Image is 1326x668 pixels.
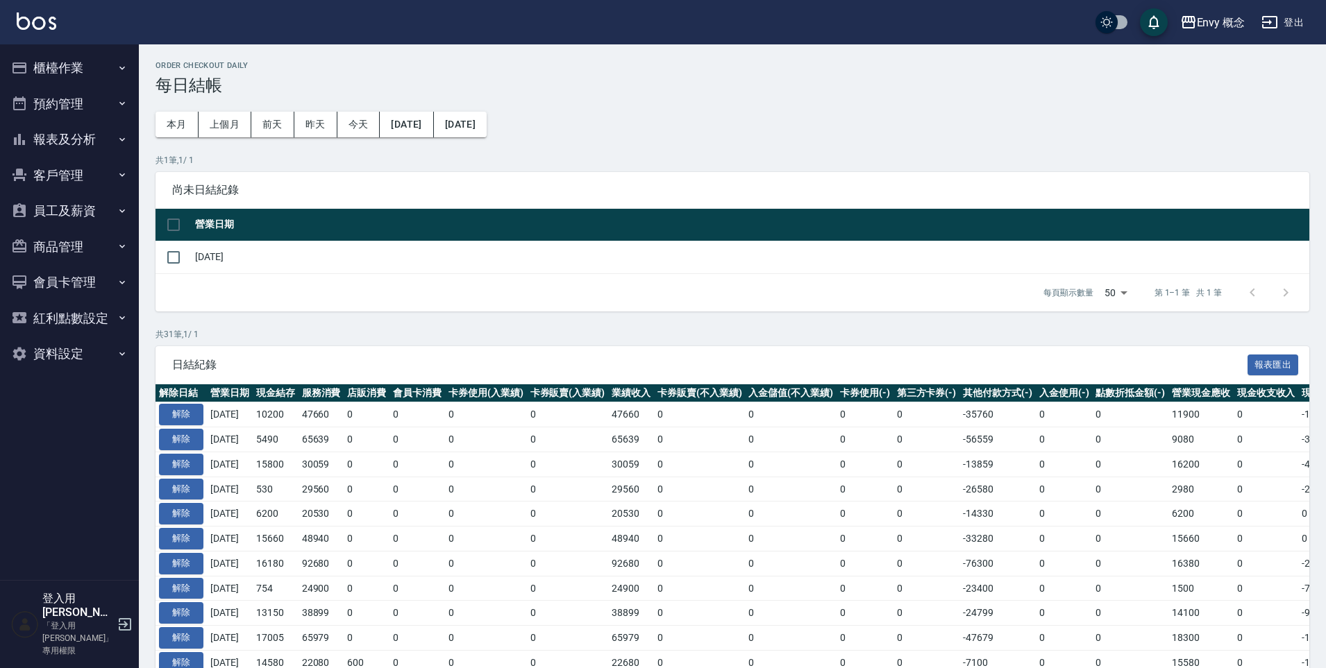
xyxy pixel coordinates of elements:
button: 解除 [159,627,203,649]
p: 共 1 筆, 1 / 1 [156,154,1309,166]
td: 0 [1092,427,1168,452]
td: -33280 [959,526,1036,551]
td: 65979 [608,626,654,651]
td: 0 [745,551,837,576]
button: 解除 [159,454,203,475]
td: 0 [389,402,445,427]
td: 0 [445,427,527,452]
td: 0 [893,402,960,427]
td: 0 [893,477,960,502]
td: [DATE] [207,576,253,601]
td: [DATE] [207,526,253,551]
td: 92680 [608,551,654,576]
td: 0 [837,576,893,601]
td: [DATE] [192,241,1309,273]
td: 0 [1234,601,1299,626]
td: 30059 [608,452,654,477]
td: 0 [745,427,837,452]
td: 0 [344,576,389,601]
td: 0 [837,477,893,502]
td: 0 [654,402,746,427]
td: 0 [837,551,893,576]
td: 15800 [253,452,299,477]
td: 0 [1036,576,1093,601]
td: 0 [1234,402,1299,427]
td: 48940 [299,526,344,551]
button: 員工及薪資 [6,193,133,229]
td: 29560 [608,477,654,502]
th: 現金收支收入 [1234,384,1299,402]
td: 0 [527,427,609,452]
td: 0 [344,502,389,526]
td: 48940 [608,526,654,551]
td: 0 [527,576,609,601]
button: 昨天 [294,112,337,137]
td: 20530 [608,502,654,526]
button: 解除 [159,578,203,599]
button: 紅利點數設定 [6,300,133,336]
button: 解除 [159,528,203,549]
td: 0 [344,477,389,502]
td: 0 [527,551,609,576]
button: 商品管理 [6,229,133,265]
td: 0 [745,576,837,601]
th: 解除日結 [156,384,207,402]
td: 0 [527,477,609,502]
td: 0 [745,477,837,502]
th: 現金結存 [253,384,299,402]
th: 其他付款方式(-) [959,384,1036,402]
td: 29560 [299,477,344,502]
td: 0 [389,576,445,601]
td: 16380 [1168,551,1234,576]
td: 0 [1234,626,1299,651]
td: 0 [1092,626,1168,651]
td: 0 [527,526,609,551]
td: 1500 [1168,576,1234,601]
td: 0 [344,626,389,651]
td: 6200 [253,502,299,526]
td: 0 [445,402,527,427]
td: 0 [344,452,389,477]
td: 0 [445,526,527,551]
button: 上個月 [199,112,251,137]
button: 解除 [159,503,203,524]
td: 0 [344,427,389,452]
td: -24799 [959,601,1036,626]
th: 第三方卡券(-) [893,384,960,402]
td: 0 [893,526,960,551]
div: 50 [1099,274,1132,311]
td: 30059 [299,452,344,477]
button: save [1140,8,1168,36]
td: 0 [1234,427,1299,452]
button: [DATE] [380,112,433,137]
td: 0 [893,576,960,601]
td: 0 [1036,626,1093,651]
td: 0 [527,502,609,526]
td: 0 [893,551,960,576]
td: 0 [1234,576,1299,601]
td: 0 [654,477,746,502]
h5: 登入用[PERSON_NAME] [42,592,113,619]
th: 卡券使用(-) [837,384,893,402]
td: 38899 [299,601,344,626]
th: 卡券販賣(入業績) [527,384,609,402]
td: 0 [389,502,445,526]
td: 17005 [253,626,299,651]
button: 資料設定 [6,336,133,372]
button: Envy 概念 [1175,8,1251,37]
button: 報表及分析 [6,121,133,157]
td: 0 [654,526,746,551]
td: [DATE] [207,452,253,477]
td: 5490 [253,427,299,452]
button: 報表匯出 [1248,354,1299,376]
td: 24900 [299,576,344,601]
td: 0 [389,526,445,551]
p: 每頁顯示數量 [1043,286,1093,299]
th: 入金使用(-) [1036,384,1093,402]
td: 530 [253,477,299,502]
td: -56559 [959,427,1036,452]
td: 0 [745,626,837,651]
td: 11900 [1168,402,1234,427]
td: 18300 [1168,626,1234,651]
td: [DATE] [207,601,253,626]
